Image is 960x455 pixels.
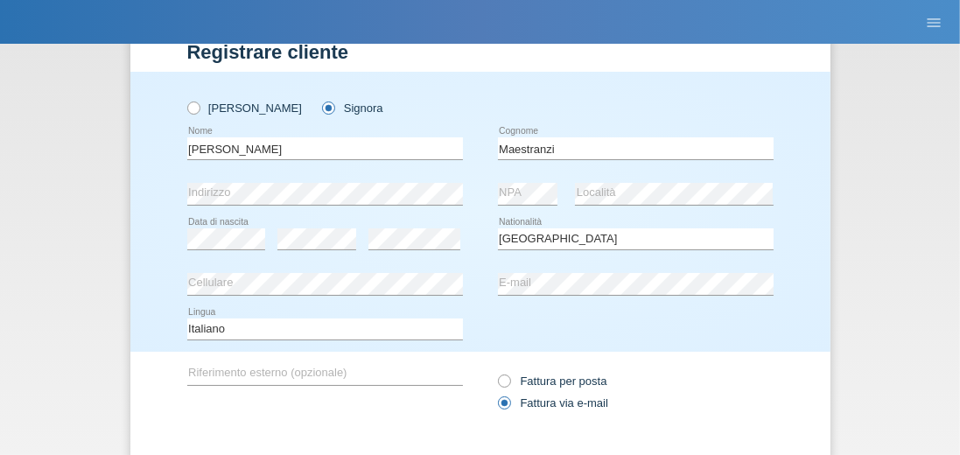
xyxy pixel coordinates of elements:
[187,101,302,115] label: [PERSON_NAME]
[925,14,942,31] i: menu
[916,17,951,27] a: menu
[498,396,509,418] input: Fattura via e-mail
[322,101,333,113] input: Signora
[498,374,607,388] label: Fattura per posta
[498,396,608,409] label: Fattura via e-mail
[187,41,774,63] h1: Registrare cliente
[322,101,382,115] label: Signora
[498,374,509,396] input: Fattura per posta
[187,101,199,113] input: [PERSON_NAME]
